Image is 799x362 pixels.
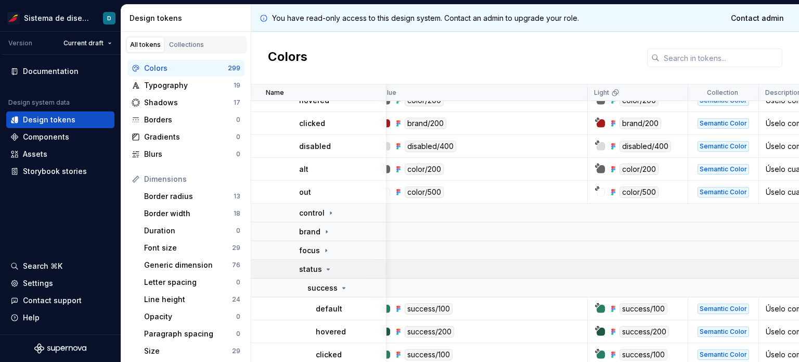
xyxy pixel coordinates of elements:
button: Search ⌘K [6,258,114,274]
div: Components [23,132,69,142]
a: Letter spacing0 [140,274,244,291]
div: success/100 [405,303,453,315]
div: Version [8,39,32,47]
a: Documentation [6,63,114,80]
div: Semantic Color [698,118,749,129]
div: Letter spacing [144,277,236,288]
p: focus [299,245,320,256]
div: D [107,14,111,22]
div: Semantic Color [698,349,749,360]
a: Typography19 [127,77,244,94]
div: Sistema de diseño Iberia [24,13,91,23]
p: Name [266,89,284,97]
div: Semantic Color [698,304,749,314]
a: Design tokens [6,111,114,128]
div: 0 [236,150,240,158]
a: Settings [6,275,114,292]
div: Duration [144,226,236,236]
div: Border radius [144,191,234,202]
div: success/200 [620,326,669,338]
a: Font size29 [140,240,244,256]
svg: Supernova Logo [34,343,86,354]
div: Borders [144,115,236,125]
a: Border radius13 [140,188,244,205]
a: Shadows17 [127,94,244,111]
button: Contact support [6,292,114,309]
div: Generic dimension [144,260,232,270]
div: 0 [236,330,240,338]
div: brand/200 [405,118,446,129]
div: Collections [169,41,204,49]
div: 299 [228,64,240,72]
div: Storybook stories [23,166,87,177]
div: success/100 [620,303,667,315]
div: Design tokens [23,115,75,125]
div: Search ⌘K [23,261,62,271]
p: hovered [316,327,346,337]
div: disabled/400 [405,141,456,152]
div: Typography [144,80,234,91]
a: Storybook stories [6,163,114,180]
button: Current draft [59,36,117,51]
p: out [299,187,311,197]
div: color/200 [620,164,659,175]
div: Contact support [23,295,82,306]
a: Blurs0 [127,146,244,163]
div: 29 [232,244,240,252]
input: Search in tokens... [660,48,782,67]
p: control [299,208,325,218]
a: Colors299 [127,60,244,77]
a: Components [6,129,114,145]
div: 0 [236,278,240,286]
div: success/100 [405,349,453,360]
div: Gradients [144,132,236,142]
div: Blurs [144,149,236,159]
p: clicked [299,118,325,129]
p: clicked [316,349,342,360]
button: Help [6,309,114,326]
div: brand/200 [620,118,661,129]
div: All tokens [130,41,161,49]
div: Help [23,313,40,323]
div: Assets [23,149,47,159]
div: Shadows [144,97,234,108]
div: disabled/400 [620,141,671,152]
a: Gradients0 [127,129,244,145]
div: 0 [236,133,240,141]
a: Generic dimension76 [140,257,244,273]
p: You have read-only access to this design system. Contact an admin to upgrade your role. [272,13,579,23]
div: 29 [232,347,240,355]
a: Assets [6,146,114,163]
p: Light [594,89,609,97]
a: Contact admin [724,9,791,28]
p: default [316,304,342,314]
div: color/200 [405,164,444,175]
div: Semantic Color [698,164,749,174]
p: alt [299,164,308,174]
div: Font size [144,243,232,253]
div: 18 [234,209,240,218]
img: 55604660-494d-44a9-beb2-692398e9940a.png [7,12,20,24]
div: Border width [144,208,234,219]
div: 17 [234,98,240,107]
p: Collection [707,89,738,97]
h2: Colors [268,48,307,67]
div: color/500 [405,186,444,198]
div: Semantic Color [698,187,749,197]
a: Paragraph spacing0 [140,326,244,342]
div: Documentation [23,66,79,77]
div: Line height [144,294,232,305]
div: Design system data [8,98,70,107]
div: Size [144,346,232,356]
p: disabled [299,141,331,152]
div: 0 [236,227,240,235]
div: success/100 [620,349,667,360]
div: color/500 [620,186,659,198]
p: brand [299,227,320,237]
a: Border width18 [140,205,244,222]
button: Sistema de diseño IberiaD [2,7,119,29]
div: Opacity [144,311,236,322]
div: Design tokens [130,13,247,23]
div: 76 [232,261,240,269]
